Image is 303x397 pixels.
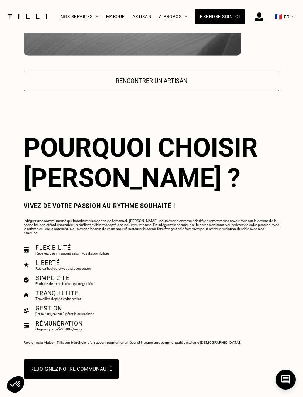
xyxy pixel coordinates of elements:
p: Gagnez jusqu‘à 3500€/mois [35,327,83,331]
h3: Vivez de votre passion au rythme souhaité ! [24,202,279,209]
img: Flexibilité [24,244,29,255]
button: Rejoignez notre communauté [24,359,119,379]
h2: Pourquoi choisir [PERSON_NAME] ? [24,132,279,193]
p: Profitez de tarifs fixés déjà négociés [35,282,93,286]
div: Nos services [61,0,99,33]
img: Rémunération [24,320,29,331]
img: Simplicité [24,275,29,286]
button: 🇫🇷 FR [271,0,298,33]
img: Menu déroulant [96,16,99,18]
img: Logo du service de couturière Tilli [5,14,50,19]
img: Menu déroulant à propos [184,16,187,18]
a: Marque [106,14,125,19]
img: Tranquillité [24,290,29,301]
button: Rencontrer un artisan [24,71,279,91]
div: À propos [159,0,187,33]
p: Intégrer une communauté qui transforme les codes de l’artisanat. [PERSON_NAME], nous avons comme ... [24,219,279,235]
p: Restez toujours votre propre patron [35,266,92,270]
p: Rejoignez la Maison Tilli pour bénéficier d’un accompagnement métier et intégrer une communauté d... [24,340,279,344]
img: icône connexion [255,12,263,21]
h4: Rémunération [35,320,83,327]
h4: Tranquillité [35,290,81,297]
h4: Simplicité [35,275,93,282]
a: Prendre soin ici [195,9,245,24]
h4: Liberté [35,259,92,266]
h4: Gestion [35,305,94,312]
p: [PERSON_NAME] gérer le suivi client [35,312,94,316]
img: menu déroulant [291,16,294,18]
p: Travaillez depuis votre atelier [35,297,81,301]
img: Gestion [24,305,29,316]
a: Artisan [132,14,152,19]
p: Recevez des missions selon vos disponibilités [35,251,109,255]
img: Liberté [24,259,29,270]
span: 🇫🇷 [275,13,282,20]
h4: Flexibilité [35,244,109,251]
